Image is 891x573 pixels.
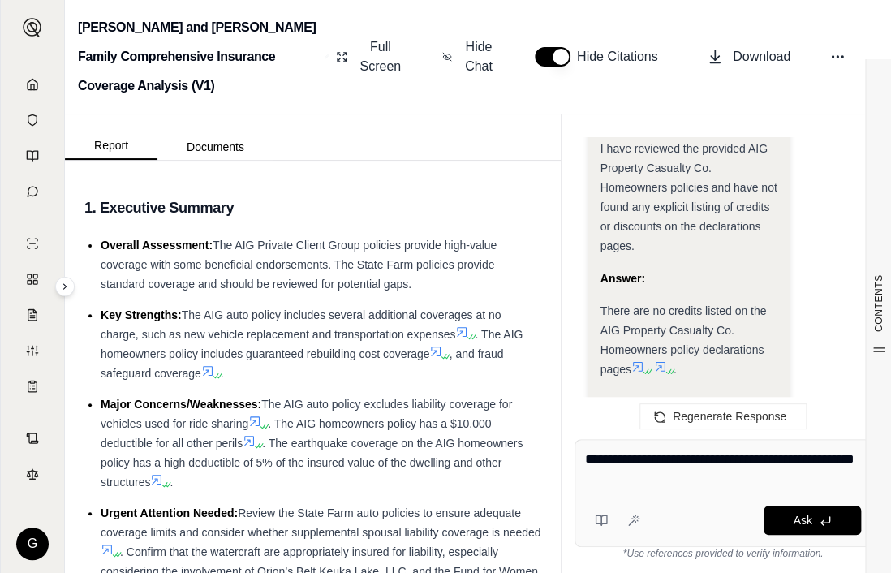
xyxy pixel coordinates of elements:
span: The AIG auto policy excludes liability coverage for vehicles used for ride sharing [101,398,512,430]
button: Regenerate Response [639,403,807,429]
button: Hide Chat [436,31,502,83]
span: The AIG Private Client Group policies provide high-value coverage with some beneficial endorsemen... [101,239,497,291]
span: . The earthquake coverage on the AIG homeowners policy has a high deductible of 5% of the insured... [101,437,523,489]
span: CONTENTS [872,274,885,332]
button: Expand sidebar [55,277,75,296]
span: I have reviewed the provided AIG Property Casualty Co. Homeowners policies and have not found any... [600,142,777,252]
button: Full Screen [329,31,410,83]
span: . [221,367,224,380]
span: There are no credits listed on the AIG Property Casualty Co. Homeowners policy declarations pages [600,304,767,376]
button: Ask [764,506,861,535]
span: Hide Citations [577,47,668,67]
span: Regenerate Response [673,410,786,423]
a: Documents Vault [11,104,54,136]
span: . [674,363,677,376]
a: Legal Search Engine [11,458,54,490]
div: *Use references provided to verify information. [575,547,872,560]
button: Download [700,41,797,73]
span: Hide Chat [462,37,496,76]
span: Review the State Farm auto policies to ensure adequate coverage limits and consider whether suppl... [101,506,540,539]
h3: 1. Executive Summary [84,193,541,222]
span: Ask [793,514,811,527]
span: Overall Assessment: [101,239,213,252]
a: Policy Comparisons [11,263,54,295]
span: . The AIG homeowners policy has a $10,000 deductible for all other perils [101,417,491,450]
span: Download [733,47,790,67]
a: Coverage Table [11,370,54,403]
span: The AIG auto policy includes several additional coverages at no charge, such as new vehicle repla... [101,308,501,341]
a: Prompt Library [11,140,54,172]
a: Home [11,68,54,101]
a: Claim Coverage [11,299,54,331]
span: Key Strengths: [101,308,182,321]
h2: [PERSON_NAME] and [PERSON_NAME] Family Comprehensive Insurance Coverage Analysis (V1) [78,13,318,101]
span: . [170,476,173,489]
span: Urgent Attention Needed: [101,506,238,519]
button: Report [65,132,157,160]
button: Expand sidebar [16,11,49,44]
div: G [16,528,49,560]
span: Major Concerns/Weaknesses: [101,398,261,411]
img: Expand sidebar [23,18,42,37]
span: Full Screen [357,37,403,76]
a: Contract Analysis [11,422,54,455]
strong: Answer: [600,272,645,285]
button: Documents [157,134,273,160]
a: Custom Report [11,334,54,367]
a: Single Policy [11,227,54,260]
a: Chat [11,175,54,208]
